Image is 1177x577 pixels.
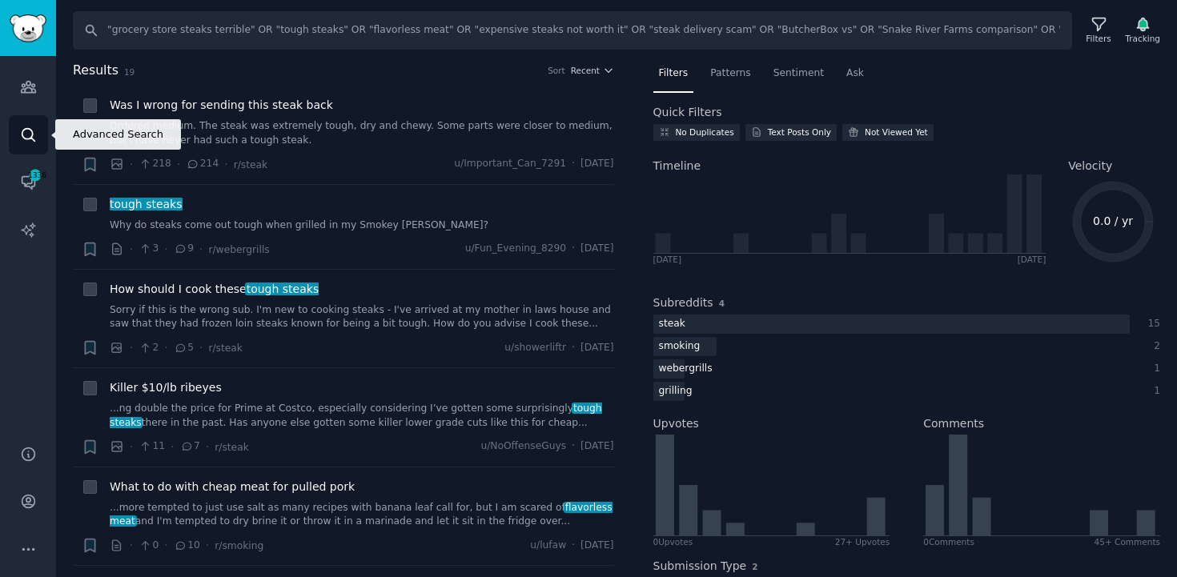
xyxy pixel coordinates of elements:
[110,501,614,529] a: ...more tempted to just use salt as many recipes with banana leaf call for, but I am scared offla...
[846,66,864,81] span: Ask
[659,66,689,81] span: Filters
[653,104,722,121] h2: Quick Filters
[110,402,614,430] a: ...ng double the price for Prime at Costco, especially considering I’ve gotten some surprisinglyt...
[139,242,159,256] span: 3
[139,539,159,553] span: 0
[1147,384,1161,399] div: 1
[110,97,333,114] a: Was I wrong for sending this steak back
[923,415,984,432] h2: Comments
[923,536,974,547] div: 0 Comment s
[653,158,701,174] span: Timeline
[1093,214,1133,227] text: 0.0 / yr
[110,479,355,495] a: What to do with cheap meat for pulled pork
[752,562,757,571] span: 2
[110,218,614,233] a: Why do steaks come out tough when grilled in my Smokey [PERSON_NAME]?
[465,242,566,256] span: u/Fun_Evening_8290
[580,539,613,553] span: [DATE]
[773,66,824,81] span: Sentiment
[653,254,682,265] div: [DATE]
[186,157,219,171] span: 214
[174,242,194,256] span: 9
[572,439,575,454] span: ·
[130,156,133,173] span: ·
[206,439,209,455] span: ·
[865,126,928,138] div: Not Viewed Yet
[208,244,269,255] span: r/webergrills
[580,157,613,171] span: [DATE]
[653,536,693,547] div: 0 Upvote s
[245,282,320,295] span: tough steaks
[130,339,133,356] span: ·
[130,241,133,258] span: ·
[110,403,602,428] span: tough steaks
[164,241,167,258] span: ·
[164,537,167,554] span: ·
[1147,339,1161,354] div: 2
[572,539,575,553] span: ·
[130,537,133,554] span: ·
[548,65,565,76] div: Sort
[199,241,203,258] span: ·
[164,339,167,356] span: ·
[215,540,263,551] span: r/smoking
[480,439,566,454] span: u/NoOffenseGuys
[234,159,268,170] span: r/steak
[110,281,319,298] span: How should I cook these
[177,156,180,173] span: ·
[1068,158,1112,174] span: Velocity
[110,303,614,331] a: Sorry if this is the wrong sub. I'm new to cooking steaks - I've arrived at my mother in laws hou...
[835,536,890,547] div: 27+ Upvotes
[180,439,200,454] span: 7
[174,341,194,355] span: 5
[110,119,614,147] a: Ordered medium. The steak was extremely tough, dry and chewy. Some parts were closer to medium, b...
[653,359,718,379] div: webergrills
[1018,254,1046,265] div: [DATE]
[768,126,831,138] div: Text Posts Only
[206,537,209,554] span: ·
[719,299,725,308] span: 4
[676,126,734,138] div: No Duplicates
[215,442,249,453] span: r/steak
[171,439,174,455] span: ·
[710,66,750,81] span: Patterns
[139,439,165,454] span: 11
[653,558,747,575] h2: Submission Type
[530,539,566,553] span: u/lufaw
[1147,362,1161,376] div: 1
[124,67,135,77] span: 19
[28,170,42,181] span: 1336
[572,157,575,171] span: ·
[571,65,614,76] button: Recent
[580,242,613,256] span: [DATE]
[653,295,713,311] h2: Subreddits
[108,198,183,210] span: tough steaks
[572,242,575,256] span: ·
[110,281,319,298] a: How should I cook thesetough steaks
[9,162,48,202] a: 1336
[139,341,159,355] span: 2
[653,415,699,432] h2: Upvotes
[130,439,133,455] span: ·
[580,439,613,454] span: [DATE]
[653,337,706,357] div: smoking
[224,156,227,173] span: ·
[1125,33,1160,44] div: Tracking
[139,157,171,171] span: 218
[653,382,698,402] div: grilling
[1147,317,1161,331] div: 15
[653,315,691,335] div: steak
[572,341,575,355] span: ·
[10,14,46,42] img: GummySearch logo
[110,196,183,213] a: tough steaks
[580,341,613,355] span: [DATE]
[1095,536,1160,547] div: 45+ Comments
[199,339,203,356] span: ·
[504,341,566,355] span: u/showerliftr
[174,539,200,553] span: 10
[73,11,1072,50] input: Search Keyword
[73,61,119,81] span: Results
[110,379,222,396] a: Killer $10/lb ribeyes
[208,343,243,354] span: r/steak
